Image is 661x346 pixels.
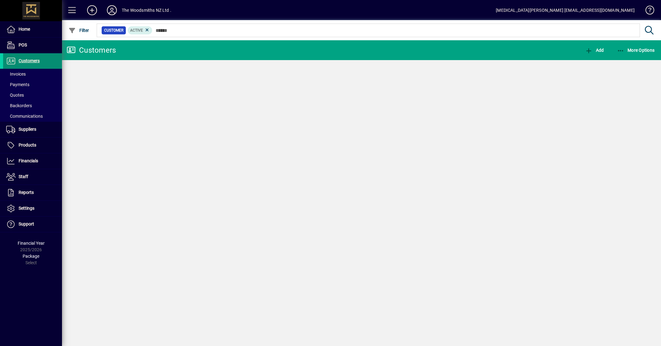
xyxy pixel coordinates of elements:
[19,127,36,132] span: Suppliers
[3,122,62,137] a: Suppliers
[19,206,34,211] span: Settings
[6,114,43,119] span: Communications
[104,27,123,33] span: Customer
[617,48,655,53] span: More Options
[6,103,32,108] span: Backorders
[128,26,152,34] mat-chip: Activation Status: Active
[19,142,36,147] span: Products
[496,5,635,15] div: [MEDICAL_DATA][PERSON_NAME] [EMAIL_ADDRESS][DOMAIN_NAME]
[67,45,116,55] div: Customers
[3,100,62,111] a: Backorders
[19,158,38,163] span: Financials
[585,48,604,53] span: Add
[3,69,62,79] a: Invoices
[122,5,171,15] div: The Woodsmiths NZ Ltd .
[3,90,62,100] a: Quotes
[6,93,24,98] span: Quotes
[19,221,34,226] span: Support
[19,174,28,179] span: Staff
[67,25,91,36] button: Filter
[3,217,62,232] a: Support
[3,138,62,153] a: Products
[19,190,34,195] span: Reports
[3,153,62,169] a: Financials
[3,185,62,200] a: Reports
[82,5,102,16] button: Add
[3,201,62,216] a: Settings
[6,72,26,77] span: Invoices
[3,169,62,185] a: Staff
[130,28,143,33] span: Active
[3,111,62,121] a: Communications
[19,27,30,32] span: Home
[6,82,29,87] span: Payments
[3,37,62,53] a: POS
[615,45,656,56] button: More Options
[641,1,653,21] a: Knowledge Base
[23,254,39,259] span: Package
[3,22,62,37] a: Home
[18,241,45,246] span: Financial Year
[68,28,89,33] span: Filter
[584,45,605,56] button: Add
[3,79,62,90] a: Payments
[102,5,122,16] button: Profile
[19,42,27,47] span: POS
[19,58,40,63] span: Customers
